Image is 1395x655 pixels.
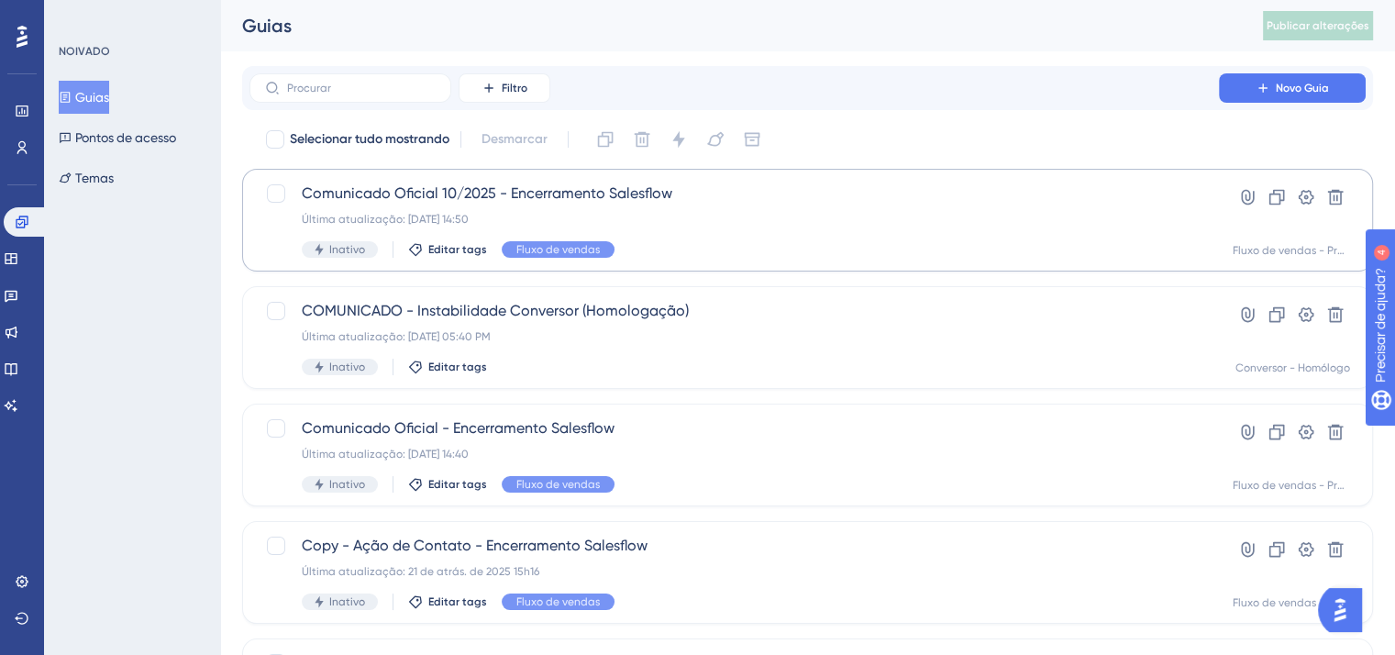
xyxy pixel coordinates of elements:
font: Fluxo de vendas - Prod [1233,244,1351,257]
font: Temas [75,171,114,185]
font: Inativo [329,478,365,491]
font: Publicar alterações [1267,19,1369,32]
font: Desmarcar [482,131,548,147]
button: Novo Guia [1219,73,1366,103]
button: Editar tags [408,242,487,257]
button: Editar tags [408,360,487,374]
font: Fluxo de vendas [516,595,600,608]
font: Última atualização: [DATE] 05:40 PM [302,330,491,343]
font: Pontos de acesso [75,130,176,145]
button: Guias [59,81,109,114]
font: Comunicado Oficial - Encerramento Salesflow [302,419,614,437]
font: Inativo [329,243,365,256]
font: Selecionar tudo mostrando [290,131,449,147]
font: Inativo [329,361,365,373]
font: Última atualização: [DATE] 14:50 [302,213,469,226]
font: Conversor - Homólogo [1235,361,1350,374]
button: Editar tags [408,477,487,492]
font: Guias [242,15,292,37]
font: Editar tags [428,361,487,373]
font: Fluxo de vendas - Prod [1233,479,1351,492]
font: COMUNICADO - Instabilidade Conversor (Homologação) [302,302,689,319]
font: Última atualização: [DATE] 14:40 [302,448,469,461]
font: Guias [75,90,109,105]
font: Inativo [329,595,365,608]
button: Editar tags [408,594,487,609]
font: Editar tags [428,595,487,608]
font: Editar tags [428,243,487,256]
font: NOIVADO [59,45,110,58]
font: Precisar de ajuda? [43,8,158,22]
font: Fluxo de vendas [516,478,600,491]
font: Comunicado Oficial 10/2025 - Encerramento Salesflow [302,184,672,202]
font: Novo Guia [1276,82,1329,94]
font: 4 [171,11,176,21]
font: Editar tags [428,478,487,491]
font: Filtro [502,82,527,94]
button: Desmarcar [472,123,557,156]
button: Temas [59,161,114,194]
font: Fluxo de vendas - Prod [1233,596,1351,609]
iframe: Iniciador do Assistente de IA do UserGuiding [1318,583,1373,638]
button: Pontos de acesso [59,121,176,154]
button: Filtro [459,73,550,103]
font: Fluxo de vendas [516,243,600,256]
font: Copy - Ação de Contato - Encerramento Salesflow [302,537,648,554]
input: Procurar [287,82,436,94]
font: Última atualização: 21 de atrás. de 2025 15h16 [302,565,539,578]
button: Publicar alterações [1263,11,1373,40]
